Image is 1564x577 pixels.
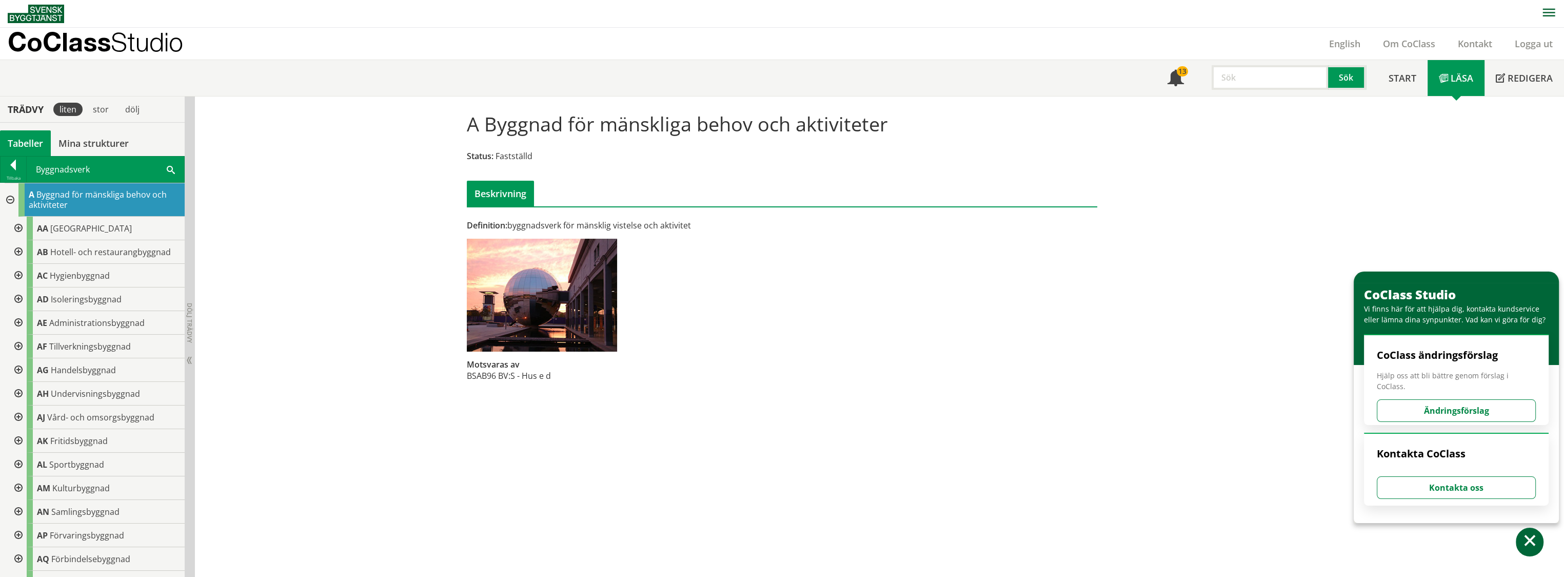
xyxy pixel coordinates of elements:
span: AD [37,294,49,305]
a: Kontakt [1447,37,1503,50]
span: Sök i tabellen [167,164,175,175]
span: [GEOGRAPHIC_DATA] [50,223,132,234]
div: 13 [1177,66,1188,76]
span: Redigera [1508,72,1553,84]
td: S - Hus e d [510,370,551,381]
span: Hotell- och restaurangbyggnad [50,246,171,258]
span: AL [37,459,47,470]
span: Isoleringsbyggnad [51,294,122,305]
span: Undervisningsbyggnad [51,388,140,399]
span: Byggnad för mänskliga behov och aktiviteter [29,189,167,210]
span: AJ [37,412,45,423]
div: byggnadsverk för mänsklig vistelse och aktivitet [467,220,882,231]
span: Sportbyggnad [49,459,104,470]
div: dölj [119,103,146,116]
span: Motsvaras av [467,359,520,370]
span: Tillverkningsbyggnad [49,341,131,352]
span: Förbindelsebyggnad [51,553,130,565]
span: Läsa [1451,72,1473,84]
img: AByggnadfrmnskligabehovochaktiv.jpg [467,239,617,352]
span: AM [37,483,50,494]
a: CoClassStudio [8,28,205,60]
span: Hjälp oss att bli bättre genom förslag i CoClass. [1377,370,1536,392]
span: AN [37,506,49,517]
a: English [1318,37,1372,50]
h1: A Byggnad för mänskliga behov och aktiviteter [467,112,888,135]
span: Handelsbyggnad [51,364,116,376]
h4: Kontakta CoClass [1377,447,1536,460]
a: Läsa [1428,60,1484,96]
span: AG [37,364,49,376]
td: BSAB96 BV: [467,370,510,381]
img: Svensk Byggtjänst [8,5,64,23]
span: A [29,189,34,200]
span: Administrationsbyggnad [49,317,145,329]
a: Redigera [1484,60,1564,96]
span: Vård- och omsorgsbyggnad [47,412,154,423]
div: stor [87,103,115,116]
span: Samlingsbyggnad [51,506,120,517]
span: AP [37,530,48,541]
input: Sök [1212,65,1328,90]
span: Status: [467,150,493,162]
div: Byggnadsverk [27,157,184,182]
a: 13 [1156,60,1195,96]
a: Logga ut [1503,37,1564,50]
a: Start [1377,60,1428,96]
a: Kontakta oss [1377,482,1536,493]
button: Sök [1328,65,1366,90]
span: AK [37,435,48,447]
span: CoClass Studio [1364,286,1456,303]
span: Start [1389,72,1416,84]
span: Definition: [467,220,507,231]
h4: CoClass ändringsförslag [1377,349,1536,362]
a: Om CoClass [1372,37,1447,50]
a: Mina strukturer [51,130,136,156]
span: AQ [37,553,49,565]
span: Förvaringsbyggnad [50,530,124,541]
span: Fastställd [496,150,532,162]
span: Kulturbyggnad [52,483,110,494]
span: Studio [111,27,183,57]
span: AA [37,223,48,234]
div: Trädvy [2,104,49,115]
button: Kontakta oss [1377,476,1536,499]
span: AB [37,246,48,258]
span: AF [37,341,47,352]
span: AH [37,388,49,399]
div: Vi finns här för att hjälpa dig, kontakta kundservice eller lämna dina synpunkter. Vad kan vi gör... [1364,303,1554,325]
span: AE [37,317,47,329]
p: CoClass [8,36,183,48]
span: AC [37,270,48,281]
button: Ändringsförslag [1377,399,1536,422]
span: Hygienbyggnad [50,270,110,281]
div: Tillbaka [1,174,26,182]
div: liten [53,103,83,116]
div: Beskrivning [467,181,534,206]
span: Fritidsbyggnad [50,435,108,447]
span: Notifikationer [1167,71,1184,87]
span: Dölj trädvy [185,303,194,343]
